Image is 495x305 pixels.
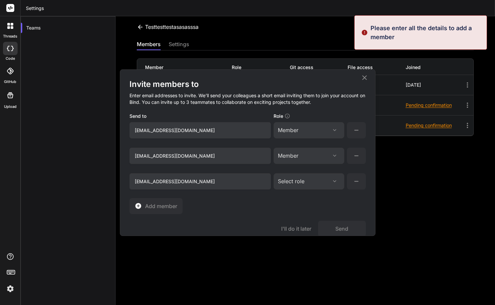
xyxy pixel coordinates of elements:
[281,225,311,233] button: I'll do it later
[274,113,290,122] label: Role
[278,126,340,134] div: Member
[361,24,368,41] img: alert
[278,152,298,160] div: Member
[129,198,183,214] button: Add member
[129,173,271,190] input: Enter team member email
[145,202,177,210] span: Add member
[318,221,366,237] button: Send
[278,126,298,134] div: Member
[129,79,366,90] h2: Invite members to
[278,152,340,160] div: Member
[278,177,340,185] div: Select role
[371,24,483,41] p: Please enter all the details to add a member
[129,113,146,122] label: Send to
[129,122,271,138] input: Enter team member email
[129,148,271,164] input: Enter team member email
[278,177,304,185] div: Select role
[129,90,366,112] h4: Enter email addresses to invite. We’ll send your colleagues a short email inviting them to join y...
